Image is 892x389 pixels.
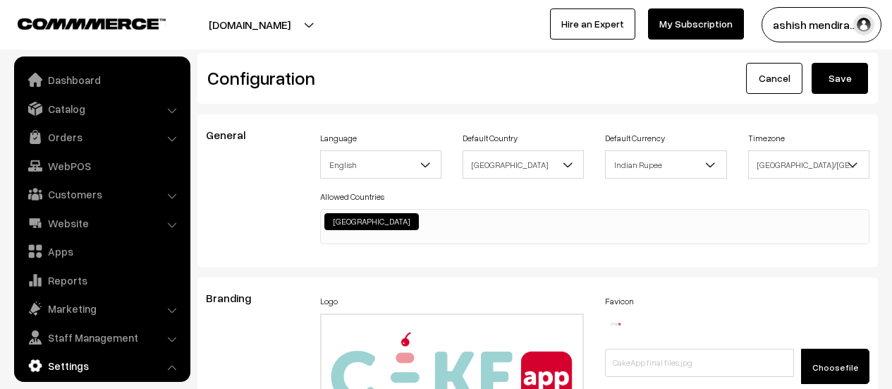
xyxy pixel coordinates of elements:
[18,14,141,31] a: COMMMERCE
[605,295,634,308] label: Favicon
[18,124,185,150] a: Orders
[605,349,794,377] input: CakeApp final files.jpg
[853,14,874,35] img: user
[748,132,785,145] label: Timezone
[159,7,340,42] button: [DOMAIN_NAME]
[463,150,584,179] span: India
[18,325,185,350] a: Staff Management
[320,132,357,145] label: Language
[812,63,868,94] button: Save
[605,150,726,179] span: Indian Rupee
[18,296,185,321] a: Marketing
[206,291,268,305] span: Branding
[748,150,869,179] span: Asia/Kolkata
[18,268,185,293] a: Reports
[762,7,881,42] button: ashish mendira…
[18,67,185,92] a: Dashboard
[207,67,527,89] h2: Configuration
[320,191,384,203] label: Allowed Countries
[812,362,858,373] span: Choose file
[605,132,665,145] label: Default Currency
[18,353,185,378] a: Settings
[320,295,338,308] label: Logo
[463,152,583,177] span: India
[18,239,185,264] a: Apps
[18,18,166,29] img: COMMMERCE
[324,213,419,230] li: India
[605,313,626,335] img: 17583530801161CakeApp-final-files.jpg
[606,152,726,177] span: Indian Rupee
[321,152,441,177] span: English
[18,96,185,121] a: Catalog
[550,8,635,40] a: Hire an Expert
[18,153,185,179] a: WebPOS
[463,132,518,145] label: Default Country
[18,210,185,236] a: Website
[206,128,262,142] span: General
[18,181,185,207] a: Customers
[320,150,441,179] span: English
[749,152,869,177] span: Asia/Kolkata
[648,8,744,40] a: My Subscription
[746,63,802,94] a: Cancel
